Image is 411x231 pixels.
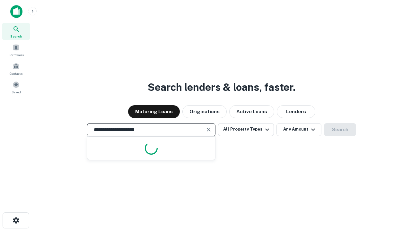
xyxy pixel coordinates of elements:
[2,79,30,96] a: Saved
[182,105,227,118] button: Originations
[229,105,274,118] button: Active Loans
[148,80,295,95] h3: Search lenders & loans, faster.
[10,5,22,18] img: capitalize-icon.png
[10,34,22,39] span: Search
[204,125,213,134] button: Clear
[379,180,411,210] iframe: Chat Widget
[2,23,30,40] a: Search
[218,123,274,136] button: All Property Types
[276,123,321,136] button: Any Amount
[277,105,315,118] button: Lenders
[2,41,30,59] a: Borrowers
[10,71,22,76] span: Contacts
[12,90,21,95] span: Saved
[2,60,30,77] a: Contacts
[128,105,180,118] button: Maturing Loans
[8,52,24,57] span: Borrowers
